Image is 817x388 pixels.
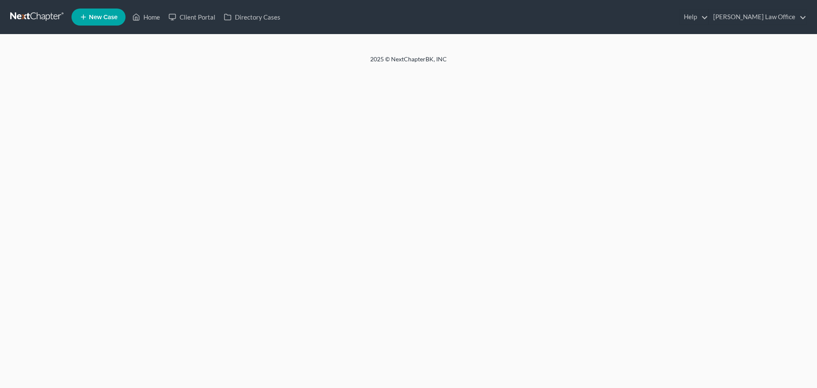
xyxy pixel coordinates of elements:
[71,9,126,26] new-legal-case-button: New Case
[128,9,164,25] a: Home
[680,9,708,25] a: Help
[166,55,651,70] div: 2025 © NextChapterBK, INC
[709,9,806,25] a: [PERSON_NAME] Law Office
[164,9,220,25] a: Client Portal
[220,9,285,25] a: Directory Cases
